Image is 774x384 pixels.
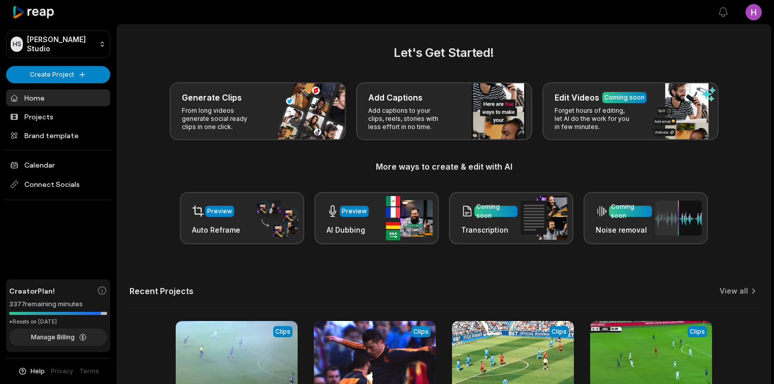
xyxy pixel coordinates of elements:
h2: Let's Get Started! [130,44,758,62]
p: [PERSON_NAME] Studio [27,35,95,53]
span: Help [30,367,45,376]
div: Coming soon [476,202,515,220]
h3: Auto Reframe [192,225,240,235]
img: auto_reframe.png [251,199,298,238]
button: Help [18,367,45,376]
p: Forget hours of editing, let AI do the work for you in few minutes. [555,107,633,131]
img: ai_dubbing.png [386,196,433,240]
h3: Add Captions [368,91,423,104]
div: Preview [207,207,232,216]
p: From long videos generate social ready clips in one click. [182,107,261,131]
h3: Edit Videos [555,91,599,104]
a: Projects [6,108,110,125]
h3: Noise removal [596,225,652,235]
button: Manage Billing [9,329,107,346]
h3: AI Dubbing [327,225,369,235]
a: View all [720,286,748,296]
img: transcription.png [521,196,567,240]
a: Terms [79,367,99,376]
a: Privacy [51,367,73,376]
div: 3377 remaining minutes [9,299,107,309]
h3: Generate Clips [182,91,242,104]
img: noise_removal.png [655,201,702,236]
button: Create Project [6,66,110,83]
a: Brand template [6,127,110,144]
div: Preview [342,207,367,216]
span: Connect Socials [6,175,110,194]
div: HS [11,37,23,52]
h2: Recent Projects [130,286,193,296]
a: Calendar [6,156,110,173]
p: Add captions to your clips, reels, stories with less effort in no time. [368,107,447,131]
a: Home [6,89,110,106]
div: Coming soon [604,93,644,102]
h3: More ways to create & edit with AI [130,161,758,173]
div: Coming soon [611,202,650,220]
div: *Resets on [DATE] [9,318,107,326]
span: Creator Plan! [9,285,55,296]
h3: Transcription [461,225,518,235]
